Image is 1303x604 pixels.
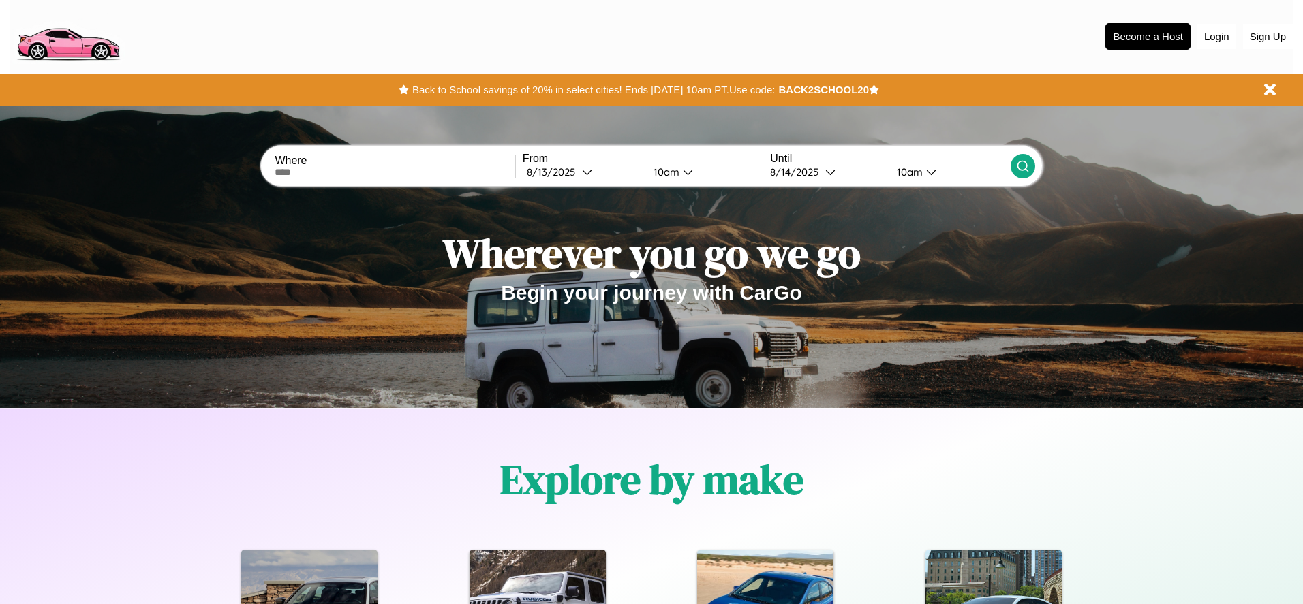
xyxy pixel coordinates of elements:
div: 8 / 14 / 2025 [770,165,825,178]
label: Until [770,153,1010,165]
img: logo [10,7,125,64]
h1: Explore by make [500,451,803,507]
button: Back to School savings of 20% in select cities! Ends [DATE] 10am PT.Use code: [409,80,778,99]
div: 8 / 13 / 2025 [527,165,582,178]
button: 10am [886,165,1010,179]
button: Sign Up [1243,24,1293,49]
div: 10am [647,165,683,178]
div: 10am [890,165,926,178]
button: Become a Host [1105,23,1191,50]
label: From [523,153,763,165]
button: 8/13/2025 [523,165,643,179]
b: BACK2SCHOOL20 [778,84,869,95]
label: Where [275,155,515,167]
button: 10am [643,165,763,179]
button: Login [1197,24,1236,49]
